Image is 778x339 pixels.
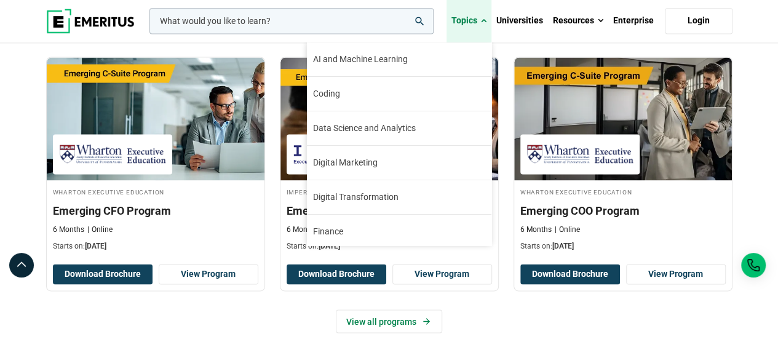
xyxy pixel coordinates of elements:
a: View all programs [336,309,442,333]
a: View Program [392,264,492,285]
p: Starts on: [53,241,258,252]
p: 6 Months [520,225,552,235]
h3: Emerging CFO Program [53,203,258,218]
span: Data Science and Analytics [313,122,416,135]
input: woocommerce-product-search-field-0 [149,8,434,34]
h4: Wharton Executive Education [520,186,726,197]
img: Wharton Executive Education [526,140,633,168]
p: Online [555,225,580,235]
a: Finance Course by Wharton Executive Education - September 25, 2025 Wharton Executive Education Wh... [47,57,264,258]
button: Download Brochure [520,264,620,285]
span: [DATE] [319,242,340,250]
img: Imperial Executive Education [293,140,400,168]
h3: Emerging COO Program [520,203,726,218]
span: Digital Transformation [313,191,399,204]
span: AI and Machine Learning [313,53,408,66]
p: 6 Months [287,225,318,235]
a: View Program [626,264,726,285]
p: Starts on: [520,241,726,252]
span: [DATE] [85,242,106,250]
span: Digital Marketing [313,156,378,169]
a: Digital Marketing [307,146,491,180]
a: Data Science and Analytics [307,111,491,145]
h4: Wharton Executive Education [53,186,258,197]
img: Emerging CTO Programme | Online Business Management Course [280,57,498,180]
a: Finance [307,215,491,249]
img: Emerging CFO Program | Online Finance Course [47,57,264,180]
img: Emerging COO Program | Online Supply Chain and Operations Course [514,57,732,180]
a: Login [665,8,732,34]
a: View Program [159,264,258,285]
p: 6 Months [53,225,84,235]
a: Business Management Course by Imperial Executive Education - September 25, 2025 Imperial Executiv... [280,57,498,258]
a: Digital Transformation [307,180,491,214]
p: Online [87,225,113,235]
a: Supply Chain and Operations Course by Wharton Executive Education - September 23, 2025 Wharton Ex... [514,57,732,258]
button: Download Brochure [53,264,153,285]
h3: Emerging CTO Programme [287,203,492,218]
p: Starts on: [287,241,492,252]
button: Download Brochure [287,264,386,285]
a: AI and Machine Learning [307,42,491,76]
span: Finance [313,225,343,238]
h4: Imperial Executive Education [287,186,492,197]
img: Wharton Executive Education [59,140,166,168]
span: Coding [313,87,340,100]
a: Coding [307,77,491,111]
span: [DATE] [552,242,574,250]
